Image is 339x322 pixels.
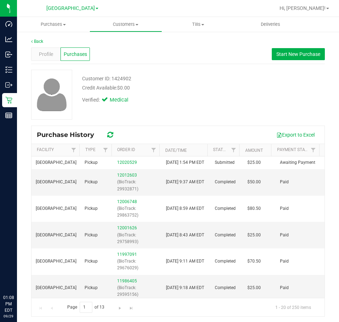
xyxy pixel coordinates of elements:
[166,258,204,265] span: [DATE] 9:11 AM EDT
[270,302,317,312] span: 1 - 20 of 250 items
[85,284,98,291] span: Pickup
[85,232,98,238] span: Pickup
[117,252,137,257] a: 11997091
[115,302,125,311] a: Go to the next page
[64,51,87,58] span: Purchases
[5,21,12,28] inline-svg: Dashboard
[82,96,138,104] div: Verified:
[272,48,325,60] button: Start New Purchase
[82,75,131,82] div: Customer ID: 1424902
[46,5,95,11] span: [GEOGRAPHIC_DATA]
[68,144,79,156] a: Filter
[36,284,76,291] span: [GEOGRAPHIC_DATA]
[85,179,98,185] span: Pickup
[280,179,289,185] span: Paid
[280,205,289,212] span: Paid
[280,159,315,166] span: Awaiting Payment
[90,17,162,32] a: Customers
[280,258,289,265] span: Paid
[234,17,307,32] a: Deliveries
[36,258,76,265] span: [GEOGRAPHIC_DATA]
[36,232,76,238] span: [GEOGRAPHIC_DATA]
[85,258,98,265] span: Pickup
[126,302,136,311] a: Go to the last page
[245,148,263,153] a: Amount
[215,232,236,238] span: Completed
[162,17,235,32] a: Tills
[117,278,137,283] a: 11986405
[215,179,236,185] span: Completed
[276,51,320,57] span: Start New Purchase
[247,179,261,185] span: $50.00
[3,314,14,319] p: 09/29
[117,232,157,245] p: (BioTrack: 29758993)
[36,159,76,166] span: [GEOGRAPHIC_DATA]
[90,21,162,28] span: Customers
[148,144,159,156] a: Filter
[280,232,289,238] span: Paid
[117,147,135,152] a: Order ID
[17,21,90,28] span: Purchases
[100,144,111,156] a: Filter
[110,96,138,104] span: Medical
[166,284,204,291] span: [DATE] 9:18 AM EDT
[36,179,76,185] span: [GEOGRAPHIC_DATA]
[117,258,157,271] p: (BioTrack: 29676029)
[33,76,70,113] img: user-icon.png
[215,258,236,265] span: Completed
[277,147,312,152] a: Payment Status
[85,205,98,212] span: Pickup
[117,225,137,230] a: 12001626
[166,179,204,185] span: [DATE] 9:37 AM EDT
[272,129,319,141] button: Export to Excel
[3,294,14,314] p: 01:08 PM EDT
[117,199,137,204] a: 12006748
[117,85,130,91] span: $0.00
[215,284,236,291] span: Completed
[5,97,12,104] inline-svg: Retail
[215,159,235,166] span: Submitted
[31,39,43,44] a: Back
[166,205,204,212] span: [DATE] 8:59 AM EDT
[117,173,137,178] a: 12012603
[36,205,76,212] span: [GEOGRAPHIC_DATA]
[61,302,110,313] span: Page of 13
[247,232,261,238] span: $25.00
[247,284,261,291] span: $25.00
[117,179,157,192] p: (BioTrack: 29932871)
[7,265,28,287] iframe: Resource center
[85,159,98,166] span: Pickup
[5,112,12,119] inline-svg: Reports
[247,159,261,166] span: $25.00
[280,5,326,11] span: Hi, [PERSON_NAME]!
[37,131,101,139] span: Purchase History
[251,21,290,28] span: Deliveries
[5,36,12,43] inline-svg: Analytics
[166,232,204,238] span: [DATE] 8:43 AM EDT
[165,148,187,153] a: Date/Time
[80,302,92,313] input: 1
[85,147,96,152] a: Type
[215,205,236,212] span: Completed
[247,258,261,265] span: $70.50
[280,284,289,291] span: Paid
[117,160,137,165] a: 12020529
[213,147,228,152] a: Status
[166,159,204,166] span: [DATE] 1:54 PM EDT
[17,17,90,32] a: Purchases
[247,205,261,212] span: $80.50
[228,144,239,156] a: Filter
[37,147,54,152] a: Facility
[162,21,234,28] span: Tills
[117,284,157,298] p: (BioTrack: 29595156)
[117,205,157,219] p: (BioTrack: 29863752)
[308,144,319,156] a: Filter
[5,51,12,58] inline-svg: Inbound
[82,84,224,92] div: Credit Available:
[5,81,12,88] inline-svg: Outbound
[39,51,53,58] span: Profile
[5,66,12,73] inline-svg: Inventory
